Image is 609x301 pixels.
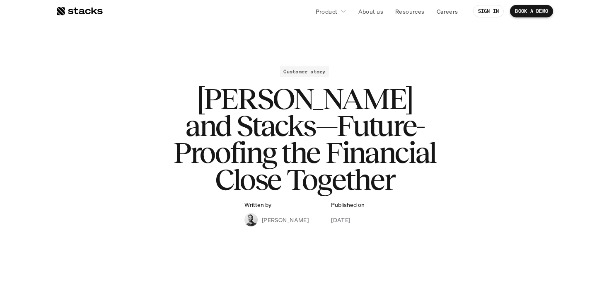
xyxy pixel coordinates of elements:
a: BOOK A DEMO [510,5,553,17]
p: About us [358,7,383,16]
p: Careers [437,7,458,16]
p: Product [316,7,338,16]
p: [DATE] [331,216,350,224]
h2: Customer story [283,69,325,75]
a: About us [353,4,388,19]
p: Resources [395,7,425,16]
p: Written by [244,201,271,209]
a: SIGN IN [473,5,504,17]
p: Published on [331,201,365,209]
a: Careers [432,4,463,19]
p: SIGN IN [478,8,499,14]
h1: [PERSON_NAME] and Stacks—Future-Proofing the Financial Close Together [139,85,470,193]
p: BOOK A DEMO [515,8,548,14]
a: Resources [390,4,430,19]
p: [PERSON_NAME] [262,216,309,224]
